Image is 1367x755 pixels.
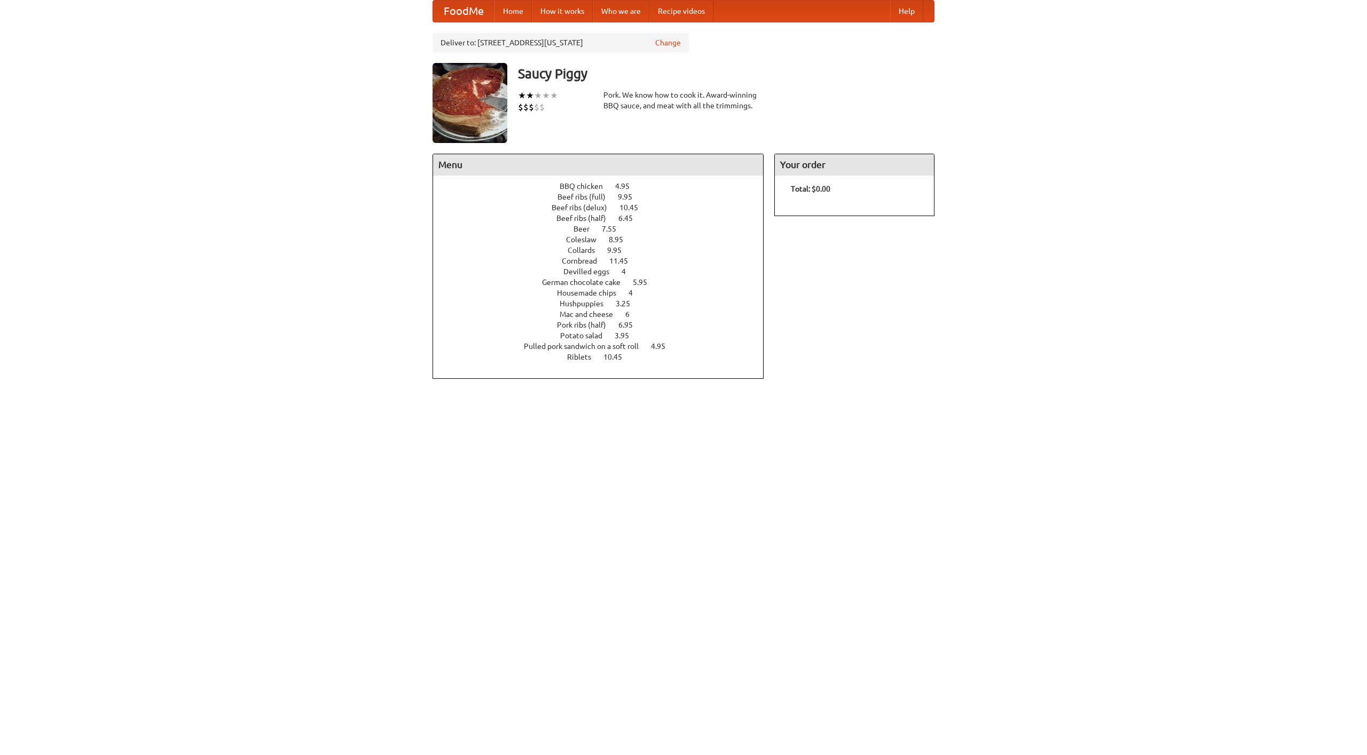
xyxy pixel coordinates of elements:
span: 3.95 [615,331,640,340]
a: Devilled eggs 4 [563,267,646,276]
a: How it works [532,1,593,22]
h4: Menu [433,154,763,176]
a: Potato salad 3.95 [560,331,649,340]
li: ★ [550,90,558,101]
span: Housemade chips [557,289,627,297]
span: 6.95 [618,321,643,329]
a: German chocolate cake 5.95 [542,278,667,287]
span: 9.95 [618,193,643,201]
li: $ [529,101,534,113]
h4: Your order [775,154,934,176]
span: Devilled eggs [563,267,620,276]
a: Mac and cheese 6 [560,310,649,319]
span: 4 [622,267,637,276]
img: angular.jpg [433,63,507,143]
div: Deliver to: [STREET_ADDRESS][US_STATE] [433,33,689,52]
span: 9.95 [607,246,632,255]
span: 7.55 [602,225,627,233]
a: Cornbread 11.45 [562,257,648,265]
span: 10.45 [603,353,633,361]
a: Riblets 10.45 [567,353,642,361]
span: Coleslaw [566,235,607,244]
a: Home [494,1,532,22]
span: 4 [628,289,643,297]
span: Beef ribs (half) [556,214,617,222]
span: German chocolate cake [542,278,631,287]
span: 4.95 [615,182,640,190]
li: $ [518,101,523,113]
span: 11.45 [609,257,639,265]
span: 10.45 [619,203,649,212]
span: Beef ribs (full) [557,193,616,201]
span: Pork ribs (half) [557,321,617,329]
span: Pulled pork sandwich on a soft roll [524,342,649,351]
a: Change [655,37,681,48]
a: Pulled pork sandwich on a soft roll 4.95 [524,342,685,351]
a: Hushpuppies 3.25 [560,299,650,308]
h3: Saucy Piggy [518,63,934,84]
a: Beef ribs (half) 6.45 [556,214,653,222]
span: 4.95 [651,342,676,351]
span: Collards [568,246,606,255]
li: ★ [526,90,534,101]
li: $ [523,101,529,113]
div: Pork. We know how to cook it. Award-winning BBQ sauce, and meat with all the trimmings. [603,90,764,111]
a: Collards 9.95 [568,246,641,255]
span: Mac and cheese [560,310,624,319]
span: 8.95 [609,235,634,244]
li: ★ [534,90,542,101]
li: ★ [542,90,550,101]
a: FoodMe [433,1,494,22]
b: Total: $0.00 [791,185,830,193]
a: Pork ribs (half) 6.95 [557,321,653,329]
span: Beer [573,225,600,233]
span: BBQ chicken [560,182,614,190]
a: Coleslaw 8.95 [566,235,643,244]
a: Beer 7.55 [573,225,636,233]
span: Hushpuppies [560,299,614,308]
a: Beef ribs (full) 9.95 [557,193,652,201]
span: Beef ribs (delux) [552,203,618,212]
a: Housemade chips 4 [557,289,653,297]
li: ★ [518,90,526,101]
span: 6.45 [618,214,643,222]
a: Beef ribs (delux) 10.45 [552,203,658,212]
a: Who we are [593,1,649,22]
li: $ [534,101,539,113]
span: 6 [625,310,640,319]
a: BBQ chicken 4.95 [560,182,649,190]
a: Recipe videos [649,1,713,22]
span: Cornbread [562,257,608,265]
li: $ [539,101,545,113]
span: Riblets [567,353,602,361]
span: 3.25 [616,299,641,308]
span: Potato salad [560,331,613,340]
a: Help [890,1,923,22]
span: 5.95 [633,278,658,287]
